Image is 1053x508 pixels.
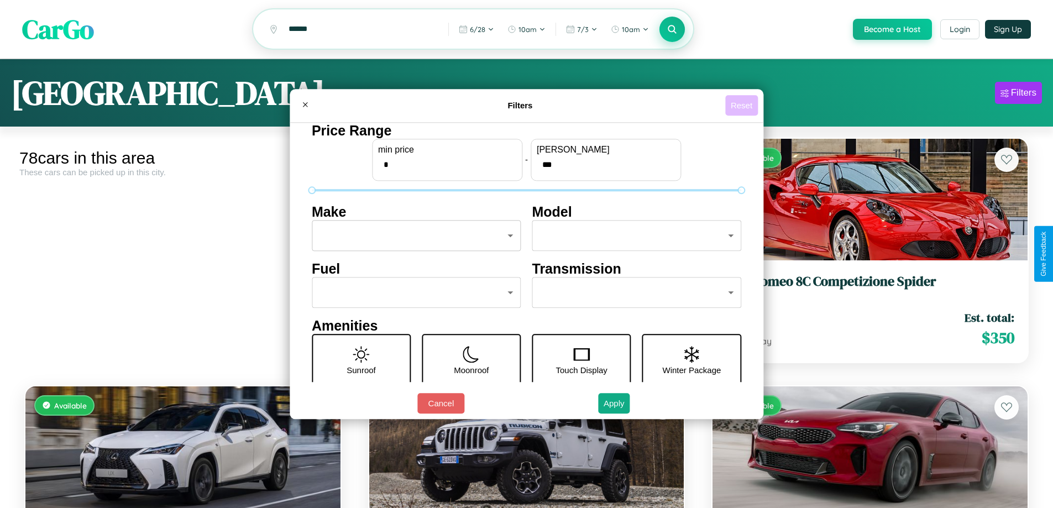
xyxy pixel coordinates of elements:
div: Give Feedback [1040,232,1047,276]
button: 10am [502,20,551,38]
span: 6 / 28 [470,25,485,34]
span: Est. total: [965,310,1014,326]
div: These cars can be picked up in this city. [19,167,347,177]
p: Moonroof [454,363,489,378]
button: Apply [598,393,630,413]
h4: Price Range [312,123,741,139]
p: Sunroof [347,363,376,378]
button: 6/28 [453,20,500,38]
p: Winter Package [663,363,721,378]
button: Filters [995,82,1042,104]
h3: Alfa Romeo 8C Competizione Spider [726,274,1014,290]
button: Login [940,19,979,39]
p: - [525,152,528,167]
h4: Filters [315,101,725,110]
span: Available [54,401,87,410]
a: Alfa Romeo 8C Competizione Spider2014 [726,274,1014,301]
label: [PERSON_NAME] [537,145,675,155]
span: 10am [518,25,537,34]
label: min price [378,145,516,155]
span: 10am [622,25,640,34]
span: $ 350 [982,327,1014,349]
button: 10am [605,20,654,38]
h1: [GEOGRAPHIC_DATA] [11,70,325,116]
div: 78 cars in this area [19,149,347,167]
button: Become a Host [853,19,932,40]
h4: Make [312,204,521,220]
h4: Model [532,204,742,220]
h4: Fuel [312,261,521,277]
button: Reset [725,95,758,116]
p: Touch Display [556,363,607,378]
h4: Amenities [312,318,741,334]
span: 7 / 3 [577,25,589,34]
div: Filters [1011,87,1036,98]
button: Cancel [417,393,464,413]
h4: Transmission [532,261,742,277]
button: 7/3 [560,20,603,38]
span: CarGo [22,11,94,48]
button: Sign Up [985,20,1031,39]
